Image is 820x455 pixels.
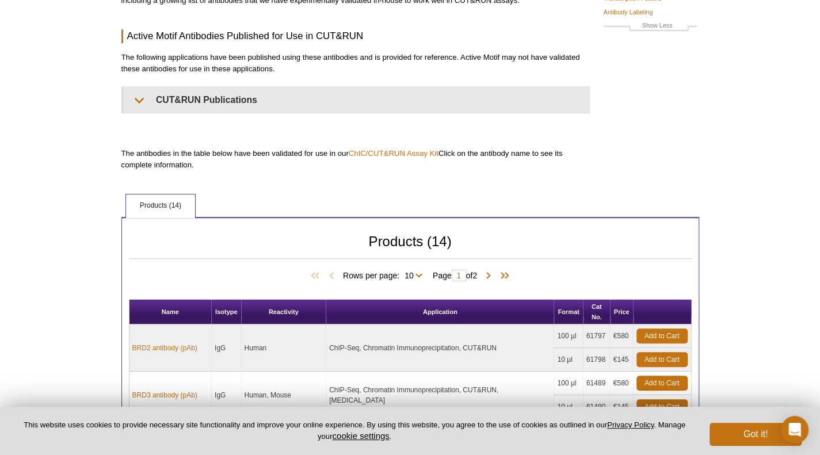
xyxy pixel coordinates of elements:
[710,423,802,446] button: Got it!
[636,328,688,343] a: Add to Cart
[132,390,197,400] a: BRD3 antibody (pAb)
[18,420,691,442] p: This website uses cookies to provide necessary site functionality and improve your online experie...
[583,300,611,324] th: Cat No.
[781,416,808,443] div: Open Intercom Messenger
[554,324,583,348] td: 100 µl
[326,324,554,372] td: ChIP-Seq, Chromatin Immunoprecipitation, CUT&RUN
[494,270,512,282] span: Last Page
[611,372,634,395] td: €580
[583,395,611,419] td: 61490
[212,372,242,419] td: IgG
[332,431,389,441] button: cookie settings
[212,324,242,372] td: IgG
[636,376,688,391] a: Add to Cart
[326,300,554,324] th: Application
[604,20,697,33] a: Show Less
[242,324,327,372] td: Human
[129,300,212,324] th: Name
[472,271,477,280] span: 2
[607,420,654,429] a: Privacy Policy
[611,348,634,372] td: €145
[604,7,653,17] a: Antibody Labeling
[212,300,242,324] th: Isotype
[308,270,326,282] span: First Page
[554,300,583,324] th: Format
[611,395,634,419] td: €145
[554,372,583,395] td: 100 µl
[554,395,583,419] td: 10 µl
[483,270,494,282] span: Next Page
[242,372,327,419] td: Human, Mouse
[121,148,590,171] p: The antibodies in the table below have been validated for use in our Click on the antibody name t...
[427,270,483,281] span: Page of
[126,194,195,217] a: Products (14)
[611,324,634,348] td: €580
[583,372,611,395] td: 61489
[636,352,688,367] a: Add to Cart
[583,324,611,348] td: 61797
[611,300,634,324] th: Price
[121,29,590,43] h3: Active Motif Antibodies Published for Use in CUT&RUN
[349,149,438,158] a: ChIC/CUT&RUN Assay Kit
[132,343,197,353] a: BRD2 antibody (pAb)
[636,399,688,414] a: Add to Cart
[242,300,327,324] th: Reactivity
[326,372,554,419] td: ChIP-Seq, Chromatin Immunoprecipitation, CUT&RUN, [MEDICAL_DATA]
[583,348,611,372] td: 61798
[326,270,337,282] span: Previous Page
[129,236,692,259] h2: Products (14)
[343,269,427,281] span: Rows per page:
[124,87,589,113] summary: CUT&RUN Publications
[121,52,590,75] p: The following applications have been published using these antibodies and is provided for referen...
[554,348,583,372] td: 10 µl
